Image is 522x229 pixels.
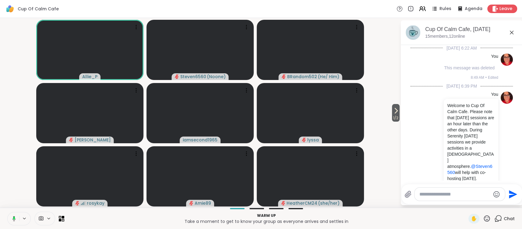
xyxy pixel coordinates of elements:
[504,216,515,222] span: Chat
[82,74,97,80] span: Allie_P
[189,201,193,205] span: audio-muted
[425,33,465,40] p: 15 members, 12 online
[183,137,217,143] span: iamsecond1965
[499,6,512,12] span: Leave
[302,138,306,142] span: audio-muted
[307,137,319,143] span: lyssa
[5,4,15,14] img: ShareWell Logomark
[443,45,480,51] span: [DATE] 6:22 AM
[207,74,226,80] span: ( Noone )
[287,74,317,80] span: BRandom502
[444,65,495,70] span: This message was deleted
[287,200,317,206] span: HeatherCM24
[18,6,59,12] span: Cup Of Calm Cafe
[443,83,481,89] span: [DATE] 6:39 PM
[282,75,286,79] span: audio-muted
[491,54,498,60] h4: You
[493,191,500,198] button: Emoji picker
[68,213,465,218] p: Warm up
[419,191,490,197] textarea: Type your message
[87,200,104,206] span: rosykay
[488,75,498,80] span: Edited
[392,104,400,122] button: 1/2
[491,92,498,98] h4: You
[501,54,513,66] img: https://sharewell-space-live.sfo3.digitaloceanspaces.com/user-generated/fd654481-7f42-43b7-a1e5-2...
[175,75,179,79] span: audio-muted
[318,200,340,206] span: ( she/her )
[392,114,400,122] span: 1 / 2
[465,6,482,12] span: Agenda
[406,25,420,40] img: Cup Of Calm Cafe, Aug 10
[281,201,285,205] span: audio-muted
[471,75,484,80] span: 8:49 AM
[471,215,477,222] span: ✋
[69,138,73,142] span: audio-muted
[318,74,339,80] span: ( He/ Him )
[501,92,513,104] img: https://sharewell-space-live.sfo3.digitaloceanspaces.com/user-generated/fd654481-7f42-43b7-a1e5-2...
[439,6,451,12] span: Rules
[68,218,465,224] p: Take a moment to get to know your group as everyone arrives and settles in
[180,74,206,80] span: Steven6560
[425,26,518,33] div: Cup Of Calm Cafe, [DATE]
[485,75,487,80] span: •
[75,201,79,205] span: audio-muted
[195,200,211,206] span: Amie89
[505,187,519,201] button: Send
[447,102,495,182] p: Welcome to Cup Of Calm Cafe. Please note that [DATE] sessions are an hour later than the other da...
[75,137,111,143] span: [PERSON_NAME]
